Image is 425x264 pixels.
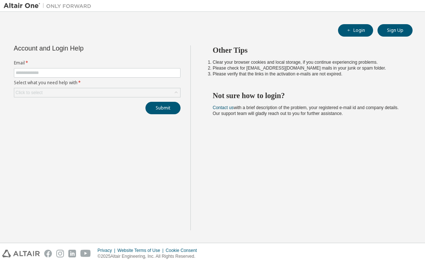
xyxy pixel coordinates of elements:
[14,80,181,86] label: Select what you need help with
[56,250,64,257] img: instagram.svg
[213,71,399,77] li: Please verify that the links in the activation e-mails are not expired.
[213,65,399,71] li: Please check for [EMAIL_ADDRESS][DOMAIN_NAME] mails in your junk or spam folder.
[377,24,413,37] button: Sign Up
[14,60,181,66] label: Email
[98,253,201,260] p: © 2025 Altair Engineering, Inc. All Rights Reserved.
[166,248,201,253] div: Cookie Consent
[80,250,91,257] img: youtube.svg
[213,59,399,65] li: Clear your browser cookies and local storage, if you continue experiencing problems.
[4,2,95,10] img: Altair One
[213,105,234,110] a: Contact us
[14,88,180,97] div: Click to select
[14,45,147,51] div: Account and Login Help
[44,250,52,257] img: facebook.svg
[68,250,76,257] img: linkedin.svg
[98,248,117,253] div: Privacy
[2,250,40,257] img: altair_logo.svg
[117,248,166,253] div: Website Terms of Use
[213,105,399,116] span: with a brief description of the problem, your registered e-mail id and company details. Our suppo...
[145,102,181,114] button: Submit
[213,91,399,100] h2: Not sure how to login?
[16,90,43,96] div: Click to select
[213,45,399,55] h2: Other Tips
[338,24,373,37] button: Login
